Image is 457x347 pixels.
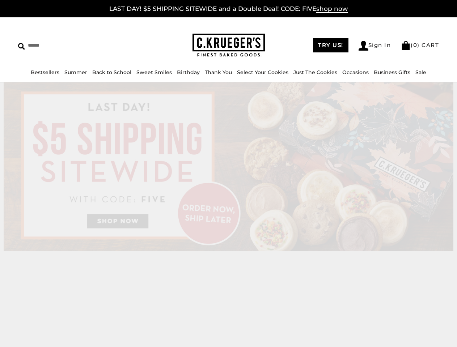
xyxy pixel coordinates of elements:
[359,41,391,51] a: Sign In
[316,5,348,13] span: shop now
[31,69,59,76] a: Bestsellers
[313,38,348,52] a: TRY US!
[401,41,411,50] img: Bag
[413,42,418,48] span: 0
[192,34,265,57] img: C.KRUEGER'S
[401,42,439,48] a: (0) CART
[109,5,348,13] a: LAST DAY! $5 SHIPPING SITEWIDE and a Double Deal! CODE: FIVEshop now
[374,69,410,76] a: Business Gifts
[4,82,453,251] img: C.Krueger's Special Offer
[342,69,369,76] a: Occasions
[205,69,232,76] a: Thank You
[237,69,288,76] a: Select Your Cookies
[64,69,87,76] a: Summer
[18,43,25,50] img: Search
[415,69,426,76] a: Sale
[18,40,114,51] input: Search
[359,41,368,51] img: Account
[177,69,200,76] a: Birthday
[136,69,172,76] a: Sweet Smiles
[92,69,131,76] a: Back to School
[293,69,337,76] a: Just The Cookies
